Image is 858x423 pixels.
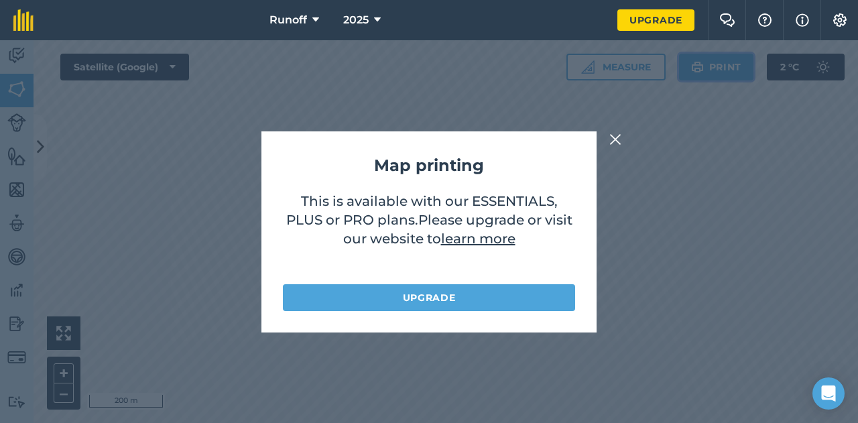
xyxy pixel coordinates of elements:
img: svg+xml;base64,PHN2ZyB4bWxucz0iaHR0cDovL3d3dy53My5vcmcvMjAwMC9zdmciIHdpZHRoPSIxNyIgaGVpZ2h0PSIxNy... [796,12,809,28]
a: learn more [441,231,515,247]
a: Upgrade [283,284,575,311]
span: 2025 [343,12,369,28]
span: Runoff [269,12,307,28]
img: svg+xml;base64,PHN2ZyB4bWxucz0iaHR0cDovL3d3dy53My5vcmcvMjAwMC9zdmciIHdpZHRoPSIyMiIgaGVpZ2h0PSIzMC... [609,131,621,147]
img: Two speech bubbles overlapping with the left bubble in the forefront [719,13,735,27]
img: A question mark icon [757,13,773,27]
img: A cog icon [832,13,848,27]
h2: Map printing [283,153,575,178]
span: Please upgrade or visit our website to [343,212,572,247]
img: fieldmargin Logo [13,9,34,31]
p: This is available with our ESSENTIALS, PLUS or PRO plans . [283,192,575,271]
div: Open Intercom Messenger [812,377,845,410]
a: Upgrade [617,9,694,31]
